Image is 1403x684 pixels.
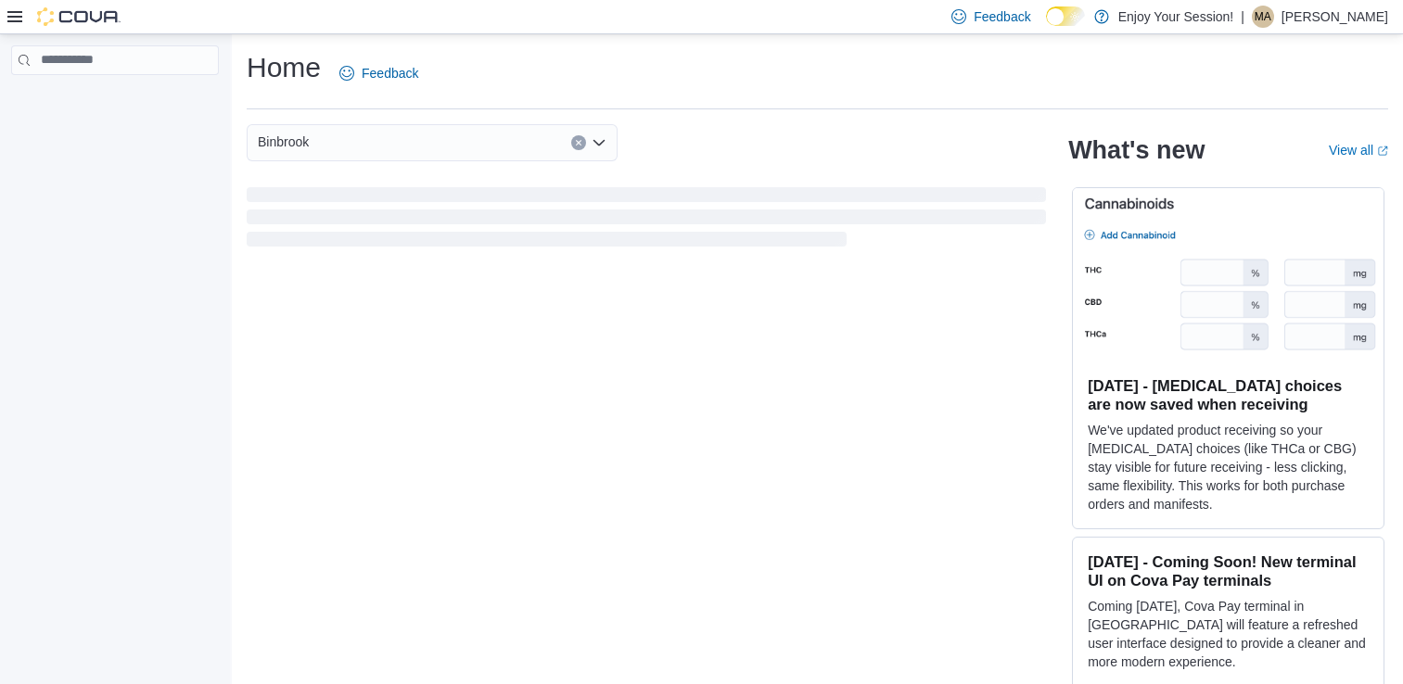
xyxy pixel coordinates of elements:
p: We've updated product receiving so your [MEDICAL_DATA] choices (like THCa or CBG) stay visible fo... [1088,421,1369,513]
span: Feedback [974,7,1030,26]
a: Feedback [332,55,426,92]
img: Cova [37,7,121,26]
h3: [DATE] - [MEDICAL_DATA] choices are now saved when receiving [1088,376,1369,413]
div: Morgan Atkinson [1252,6,1274,28]
p: Enjoy Your Session! [1118,6,1234,28]
h1: Home [247,49,321,86]
a: View allExternal link [1329,143,1388,158]
button: Clear input [571,135,586,150]
h3: [DATE] - Coming Soon! New terminal UI on Cova Pay terminals [1088,552,1369,589]
h2: What's new [1068,135,1205,165]
nav: Complex example [11,79,219,123]
p: [PERSON_NAME] [1282,6,1388,28]
span: Feedback [362,64,418,82]
svg: External link [1377,146,1388,157]
input: Dark Mode [1046,6,1085,26]
p: | [1241,6,1244,28]
span: MA [1255,6,1271,28]
span: Loading [247,191,1046,250]
span: Dark Mode [1046,26,1047,27]
p: Coming [DATE], Cova Pay terminal in [GEOGRAPHIC_DATA] will feature a refreshed user interface des... [1088,597,1369,671]
span: Binbrook [258,131,309,153]
button: Open list of options [592,135,606,150]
